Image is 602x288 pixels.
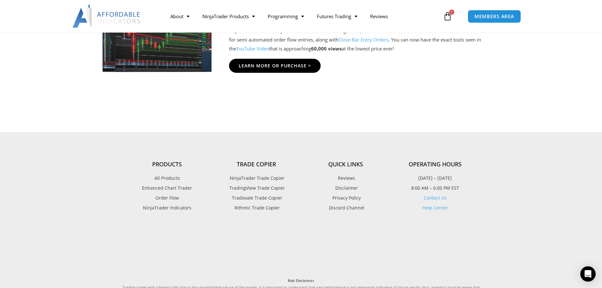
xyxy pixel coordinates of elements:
span: Learn More Or Purchase > [239,64,311,68]
img: LogoAI | Affordable Indicators – NinjaTrader [72,5,141,28]
h4: Products [123,161,212,168]
span: NinjaTrader Trade Copier [228,174,285,182]
span: 1 [449,10,454,15]
span: Disclaimer [334,184,358,192]
a: About [164,9,196,24]
a: Reviews [364,9,394,24]
a: Enhanced Chart Trader [123,184,212,192]
a: Rithmic Trade Copier [212,204,301,212]
span: Privacy Policy [331,194,361,202]
p: 8:00 AM – 6:00 PM EST [390,184,480,192]
a: Privacy Policy [301,194,390,202]
span: Enhanced Chart Trader [142,184,192,192]
a: NinjaTrader Indicators [123,204,212,212]
a: Help Center [422,205,448,211]
h4: Operating Hours [390,161,480,168]
span: Rithmic Trade Copier [233,204,280,212]
span: TradingView Trade Copier [228,184,285,192]
span: Reviews [336,174,355,182]
span: Tradovate Trade Copier [230,194,282,202]
span: MEMBERS AREA [474,14,514,19]
a: Close Bar Entry Orders [338,36,389,43]
a: MEMBERS AREA [468,10,521,23]
a: Reviews [301,174,390,182]
span: All Products [154,174,180,182]
p: Impact Order Flow Entry Orders is a bundle including the and Enhanced Chart Trader features for s... [229,27,501,53]
a: Discord Channel [301,204,390,212]
span: NinjaTrader Indicators [143,204,191,212]
a: TradingView Trade Copier [212,184,301,192]
a: YouTube Video [236,45,269,52]
span: Order Flow [155,194,179,202]
a: Futures Trading [310,9,364,24]
a: NinjaTrader Trade Copier [212,174,301,182]
a: All Products [123,174,212,182]
h4: Quick Links [301,161,390,168]
span: Discord Channel [327,204,364,212]
a: Learn More Or Purchase > [229,59,321,73]
a: Programming [261,9,310,24]
a: Contact Us [424,195,447,201]
a: NinjaTrader Products [196,9,261,24]
a: 1 [434,7,462,26]
a: Order Flow [123,194,212,202]
nav: Menu [164,9,442,24]
p: [DATE] – [DATE] [390,174,480,182]
strong: Risk Disclaimer [288,278,314,283]
a: Disclaimer [301,184,390,192]
h4: Trade Copier [212,161,301,168]
a: Tradovate Trade Copier [212,194,301,202]
strong: 60,000 views [311,45,342,52]
div: Open Intercom Messenger [580,266,596,282]
iframe: Customer reviews powered by Trustpilot [123,226,480,271]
